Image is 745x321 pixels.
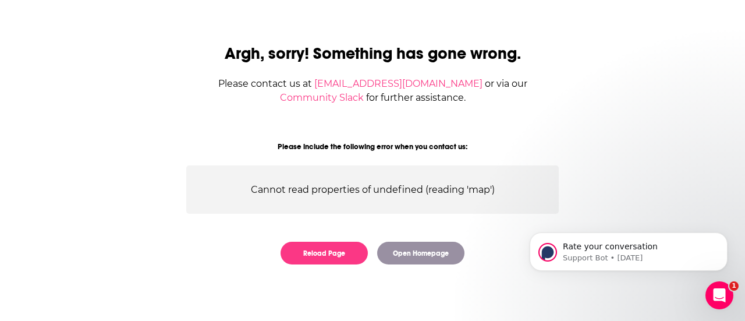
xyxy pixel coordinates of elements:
h2: Argh, sorry! Something has gone wrong. [186,44,559,64]
span: 1 [729,281,739,291]
div: Cannot read properties of undefined (reading 'map') [186,165,559,214]
iframe: Intercom notifications message [512,208,745,290]
a: Community Slack [280,92,364,103]
button: Open Homepage [377,242,464,264]
a: [EMAIL_ADDRESS][DOMAIN_NAME] [314,78,483,89]
div: Please include the following error when you contact us: [186,142,559,151]
button: Reload Page [281,242,368,264]
div: Please contact us at or via our for further assistance. [186,77,559,105]
iframe: Intercom live chat [705,281,733,309]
